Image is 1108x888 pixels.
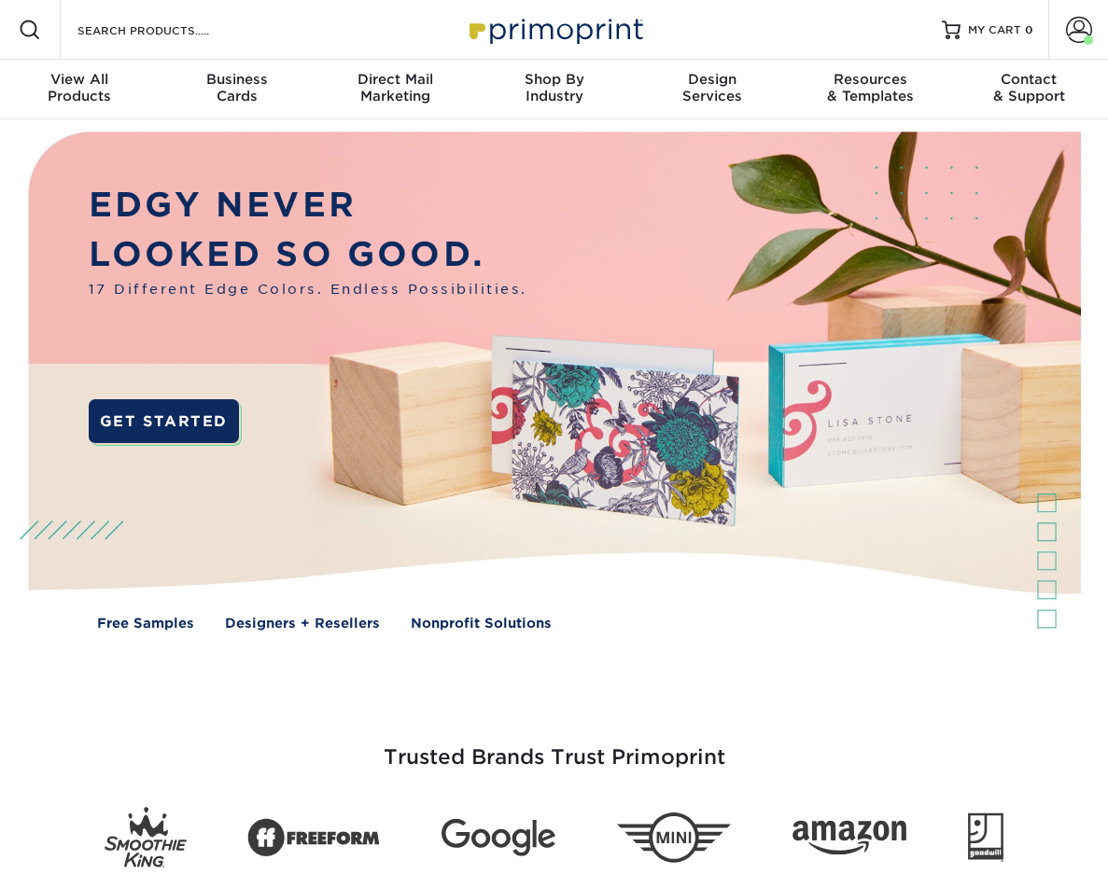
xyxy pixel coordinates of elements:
[105,807,187,868] img: Smoothie King
[617,812,731,862] img: Mini
[633,71,792,104] div: Services
[89,279,527,298] span: 17 Different Edge Colors. Endless Possibilities.
[792,820,906,854] img: Amazon
[76,19,258,41] input: SEARCH PRODUCTS.....
[475,71,634,104] div: Industry
[316,60,475,119] a: Direct MailMarketing
[159,71,317,104] div: Cards
[247,808,380,867] img: Freeform
[949,71,1108,88] span: Contact
[316,71,475,104] div: Marketing
[949,71,1108,104] div: & Support
[89,229,527,279] p: LOOKED SO GOOD.
[792,71,950,88] span: Resources
[225,613,380,632] a: Designers + Resellers
[949,60,1108,119] a: Contact& Support
[968,22,1021,38] span: MY CART
[316,71,475,88] span: Direct Mail
[633,71,792,88] span: Design
[14,701,1094,792] h3: Trusted Brands Trust Primoprint
[97,613,194,632] a: Free Samples
[792,71,950,104] div: & Templates
[89,399,239,443] a: GET STARTED
[461,9,648,49] img: Primoprint
[968,812,1003,862] img: Goodwill
[159,60,317,119] a: BusinessCards
[159,71,317,88] span: Business
[442,818,555,855] img: Google
[475,60,634,119] a: Shop ByIndustry
[89,180,527,229] p: EDGY NEVER
[792,60,950,119] a: Resources& Templates
[633,60,792,119] a: DesignServices
[475,71,634,88] span: Shop By
[411,613,552,632] a: Nonprofit Solutions
[1025,23,1033,36] span: 0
